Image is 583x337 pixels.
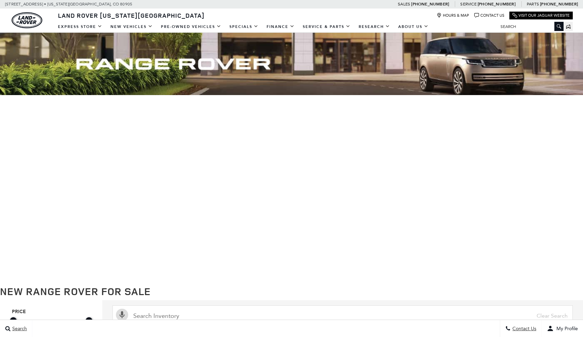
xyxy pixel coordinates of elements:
div: Maximum Price [86,317,92,324]
a: Specials [225,21,263,33]
a: [STREET_ADDRESS] • [US_STATE][GEOGRAPHIC_DATA], CO 80905 [5,2,132,6]
input: Search Inventory [113,305,573,326]
a: EXPRESS STORE [54,21,106,33]
a: New Vehicles [106,21,157,33]
div: Price [10,315,92,336]
a: Research [355,21,394,33]
a: Land Rover [US_STATE][GEOGRAPHIC_DATA] [54,11,209,19]
a: Contact Us [474,13,504,18]
span: My Profile [554,326,578,332]
a: Pre-Owned Vehicles [157,21,225,33]
img: Land Rover [12,12,42,28]
span: Parts [527,2,539,6]
svg: Click to toggle on voice search [116,309,128,321]
span: Contact Us [511,326,536,332]
a: Finance [263,21,299,33]
a: [PHONE_NUMBER] [411,1,449,7]
nav: Main Navigation [54,21,433,33]
input: Search [495,22,564,31]
a: Hours & Map [437,13,469,18]
span: Search [11,326,27,332]
a: Service & Parts [299,21,355,33]
span: Land Rover [US_STATE][GEOGRAPHIC_DATA] [58,11,205,19]
span: Sales [398,2,410,6]
a: [PHONE_NUMBER] [540,1,578,7]
a: About Us [394,21,433,33]
a: land-rover [12,12,42,28]
span: Service [460,2,476,6]
h5: Price [12,309,90,315]
button: user-profile-menu [542,320,583,337]
div: Minimum Price [10,317,17,324]
a: Visit Our Jaguar Website [512,13,570,18]
a: [PHONE_NUMBER] [478,1,515,7]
